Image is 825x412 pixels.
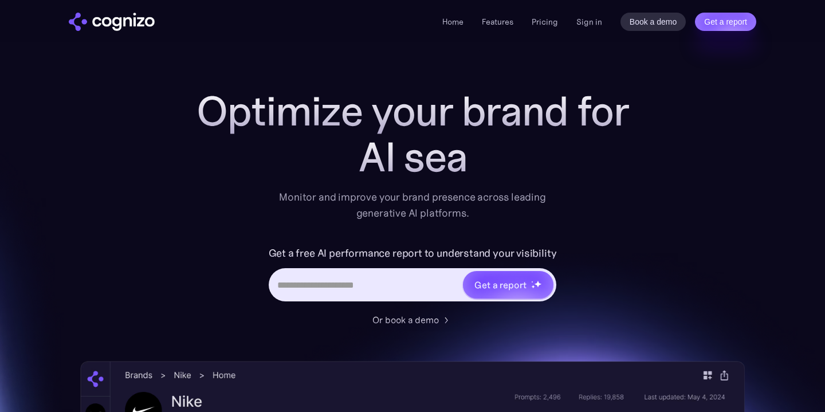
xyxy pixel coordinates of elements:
[272,189,553,221] div: Monitor and improve your brand presence across leading generative AI platforms.
[372,313,453,327] a: Or book a demo
[462,270,555,300] a: Get a reportstarstarstar
[69,13,155,31] img: cognizo logo
[183,134,642,180] div: AI sea
[576,15,602,29] a: Sign in
[372,313,439,327] div: Or book a demo
[183,88,642,134] h1: Optimize your brand for
[442,17,463,27] a: Home
[695,13,756,31] a: Get a report
[531,285,535,289] img: star
[474,278,526,292] div: Get a report
[482,17,513,27] a: Features
[620,13,686,31] a: Book a demo
[269,244,557,262] label: Get a free AI performance report to understand your visibility
[269,244,557,307] form: Hero URL Input Form
[534,280,541,288] img: star
[69,13,155,31] a: home
[532,17,558,27] a: Pricing
[531,281,533,282] img: star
